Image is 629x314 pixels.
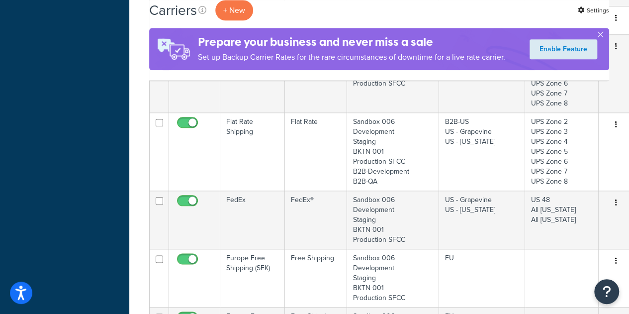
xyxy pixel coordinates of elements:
[594,279,619,304] button: Open Resource Center
[285,249,347,307] td: Free Shipping
[198,50,505,64] p: Set up Backup Carrier Rates for the rare circumstances of downtime for a live rate carrier.
[198,34,505,50] h4: Prepare your business and never miss a sale
[220,191,285,249] td: FedEx
[439,191,525,249] td: US - Grapevine US - [US_STATE]
[285,112,347,191] td: Flat Rate
[525,112,599,191] td: UPS Zone 2 UPS Zone 3 UPS Zone 4 UPS Zone 5 UPS Zone 6 UPS Zone 7 UPS Zone 8
[149,28,198,70] img: ad-rules-rateshop-fe6ec290ccb7230408bd80ed9643f0289d75e0ffd9eb532fc0e269fcd187b520.png
[347,249,439,307] td: Sandbox 006 Development Staging BKTN 001 Production SFCC
[578,3,609,17] a: Settings
[530,39,597,59] a: Enable Feature
[220,249,285,307] td: Europe Free Shipping (SEK)
[347,191,439,249] td: Sandbox 006 Development Staging BKTN 001 Production SFCC
[439,112,525,191] td: B2B-US US - Grapevine US - [US_STATE]
[347,112,439,191] td: Sandbox 006 Development Staging BKTN 001 Production SFCC B2B-Development B2B-QA
[220,112,285,191] td: Flat Rate Shipping
[439,249,525,307] td: EU
[525,191,599,249] td: US 48 All [US_STATE] All [US_STATE]
[285,191,347,249] td: FedEx®
[149,0,197,20] h1: Carriers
